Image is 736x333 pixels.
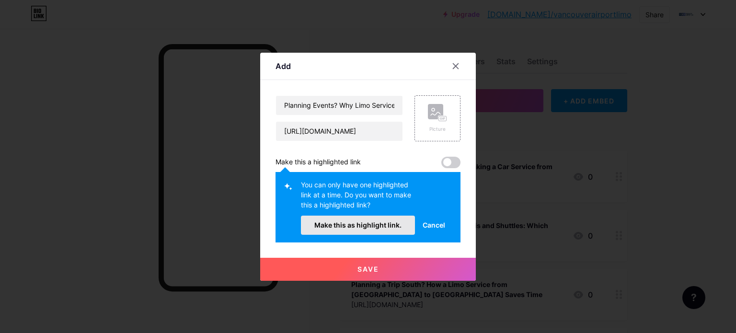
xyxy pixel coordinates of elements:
div: You can only have one highlighted link at a time. Do you want to make this a highlighted link? [301,180,415,216]
input: Title [276,96,402,115]
span: Save [357,265,379,273]
div: Make this a highlighted link [276,157,361,168]
div: Add [276,60,291,72]
span: Cancel [423,220,445,230]
input: URL [276,122,402,141]
button: Cancel [415,216,453,235]
button: Make this as highlight link. [301,216,415,235]
span: Make this as highlight link. [314,221,402,229]
button: Save [260,258,476,281]
div: Picture [428,126,447,133]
